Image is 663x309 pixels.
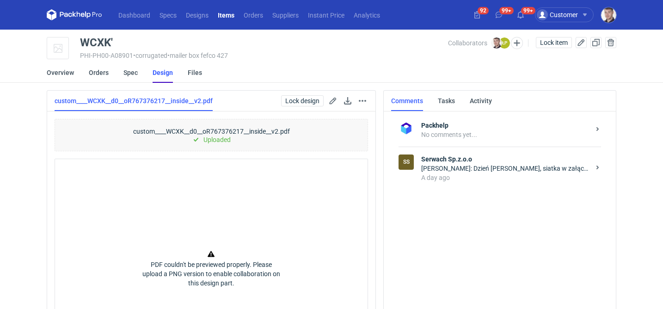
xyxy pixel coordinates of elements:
[123,62,138,83] a: Spec
[421,164,590,173] div: [PERSON_NAME]: Dzień [PERSON_NAME], siatka w załączniku.
[357,95,368,106] button: Actions
[80,52,448,59] div: PHI-PH00-A08901
[399,154,414,170] div: Serwach Sp.z.o.o
[55,119,368,151] div: custom____WCXK__d0__oR767376217__inside__v2.pdf
[47,9,102,20] svg: Packhelp Pro
[491,37,502,49] img: Maciej Sikora
[605,37,616,48] button: Delete item
[142,260,281,288] p: PDF couldn't be previewed properly. Please upload a PNG version to enable collaboration on this d...
[349,9,385,20] a: Analytics
[89,62,109,83] a: Orders
[167,52,228,59] span: • mailer box fefco 427
[281,95,324,106] button: Lock design
[537,9,578,20] div: Customer
[491,7,506,22] button: 99+
[55,91,213,111] a: custom____WCXK__d0__oR767376217__inside__v2.pdf
[80,37,113,48] div: WCXK'
[155,9,181,20] a: Specs
[590,37,602,48] button: Duplicate Item
[213,9,239,20] a: Items
[421,121,590,130] strong: Packhelp
[513,7,528,22] button: 99+
[239,9,268,20] a: Orders
[47,62,74,83] a: Overview
[499,37,510,49] figcaption: ŁP
[511,37,523,49] button: Edit collaborators
[540,39,568,46] span: Lock item
[448,39,487,47] span: Collaborators
[399,121,414,136] img: Packhelp
[188,62,202,83] a: Files
[601,7,616,23] img: Maciej Sikora
[303,9,349,20] a: Instant Price
[133,52,167,59] span: • corrugated
[399,154,414,170] figcaption: SS
[391,91,423,111] a: Comments
[438,91,455,111] a: Tasks
[421,154,590,164] strong: Serwach Sp.z.o.o
[268,9,303,20] a: Suppliers
[421,173,590,182] div: A day ago
[203,136,231,143] p: Uploaded
[114,9,155,20] a: Dashboard
[153,62,173,83] a: Design
[181,9,213,20] a: Designs
[285,98,319,104] span: Lock design
[536,37,572,48] button: Lock item
[470,91,492,111] a: Activity
[535,7,601,22] button: Customer
[576,37,587,48] button: Edit item
[470,7,485,22] button: 92
[421,130,590,139] div: No comments yet...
